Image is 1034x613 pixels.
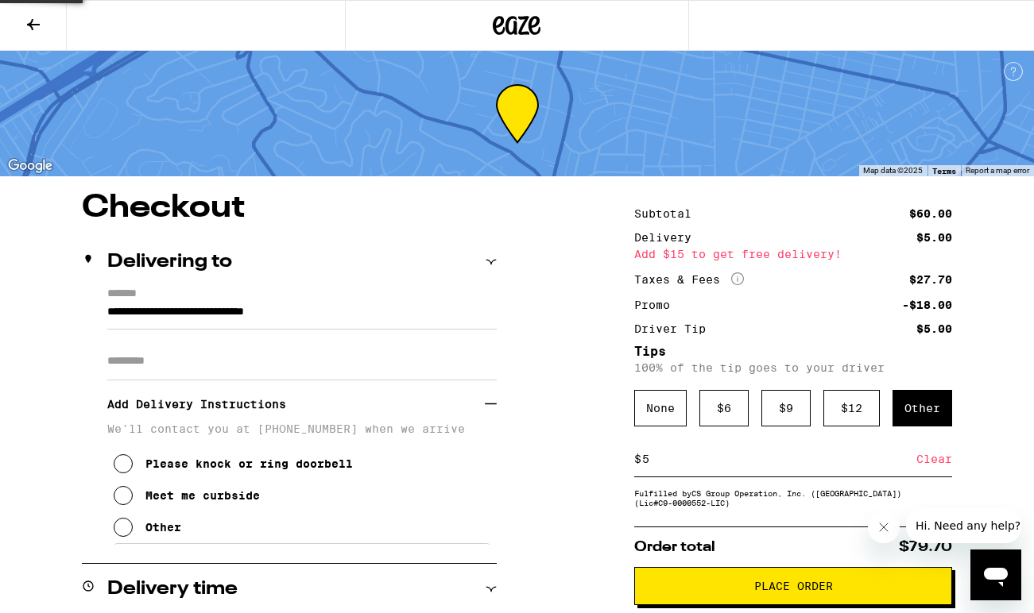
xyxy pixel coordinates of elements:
[970,549,1021,600] iframe: Button to launch messaging window
[114,480,260,511] button: Meet me curbside
[82,192,497,224] h1: Checkout
[634,249,952,260] div: Add $15 to get free delivery!
[634,361,952,374] p: 100% of the tip goes to your driver
[634,540,715,554] span: Order total
[916,232,952,243] div: $5.00
[868,511,900,543] iframe: Close message
[634,488,952,507] div: Fulfilled by CS Group Operation, Inc. ([GEOGRAPHIC_DATA]) (Lic# C9-0000552-LIC )
[893,390,952,426] div: Other
[634,208,703,219] div: Subtotal
[107,386,485,422] h3: Add Delivery Instructions
[899,540,952,554] span: $79.70
[107,422,497,435] p: We'll contact you at [PHONE_NUMBER] when we arrive
[107,253,232,272] h2: Delivering to
[966,166,1029,175] a: Report a map error
[4,156,56,176] a: Open this area in Google Maps (opens a new window)
[909,208,952,219] div: $60.00
[634,567,952,605] button: Place Order
[634,272,744,287] div: Taxes & Fees
[634,232,703,243] div: Delivery
[114,448,353,480] button: Please knock or ring doorbell
[145,457,353,470] div: Please knock or ring doorbell
[634,299,681,310] div: Promo
[932,166,956,175] a: Terms
[902,299,952,310] div: -$18.00
[641,452,916,466] input: 0
[145,521,181,534] div: Other
[754,580,833,592] span: Place Order
[4,156,56,176] img: Google
[634,345,952,358] h5: Tips
[916,441,952,476] div: Clear
[863,166,923,175] span: Map data ©2025
[909,274,952,285] div: $27.70
[634,323,717,334] div: Driver Tip
[916,323,952,334] div: $5.00
[107,580,238,599] h2: Delivery time
[906,508,1021,543] iframe: Message from company
[699,390,749,426] div: $ 6
[761,390,811,426] div: $ 9
[114,511,181,543] button: Other
[634,390,687,426] div: None
[823,390,880,426] div: $ 12
[634,441,641,476] div: $
[145,489,260,502] div: Meet me curbside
